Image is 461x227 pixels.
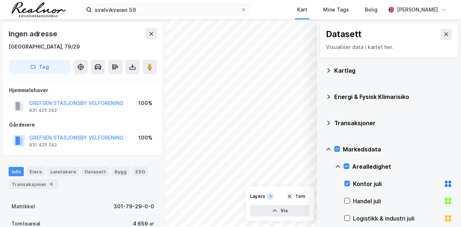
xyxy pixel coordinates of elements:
[353,197,441,205] div: Handel juli
[425,192,461,227] div: Kontrollprogram for chat
[326,43,452,51] div: Visualiser data i kartet her.
[334,92,452,101] div: Energi & Fysisk Klimarisiko
[48,167,79,176] div: Leietakere
[425,192,461,227] iframe: Chat Widget
[112,167,130,176] div: Bygg
[343,145,452,154] div: Markedsdata
[326,28,362,40] div: Datasett
[92,4,241,15] input: Søk på adresse, matrikkel, gårdeiere, leietakere eller personer
[133,167,148,176] div: ESG
[352,162,452,171] div: Arealledighet
[9,86,157,95] div: Hjemmelshaver
[9,121,157,129] div: Gårdeiere
[29,108,57,113] div: 931 425 242
[48,181,55,188] div: 6
[138,133,152,142] div: 100%
[282,191,310,202] button: Tøm
[9,42,80,51] div: [GEOGRAPHIC_DATA], 79/29
[353,214,441,223] div: Logistikk & industri juli
[334,119,452,127] div: Transaksjoner
[334,66,452,75] div: Kartlag
[27,167,45,176] div: Eiere
[29,142,57,148] div: 931 425 242
[9,167,24,176] div: Info
[250,205,310,217] button: Vis
[353,180,441,188] div: Kontor juli
[297,5,307,14] div: Kart
[250,194,265,199] div: Layers
[12,202,35,211] div: Matrikkel
[12,2,66,17] img: realnor-logo.934646d98de889bb5806.png
[138,99,152,108] div: 100%
[9,60,71,74] button: Tag
[323,5,349,14] div: Mine Tags
[82,167,109,176] div: Datasett
[113,202,154,211] div: 301-79-29-0-0
[9,179,58,189] div: Transaksjoner
[365,5,377,14] div: Bolig
[267,193,274,200] div: 1
[397,5,438,14] div: [PERSON_NAME]
[9,28,58,40] div: Ingen adresse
